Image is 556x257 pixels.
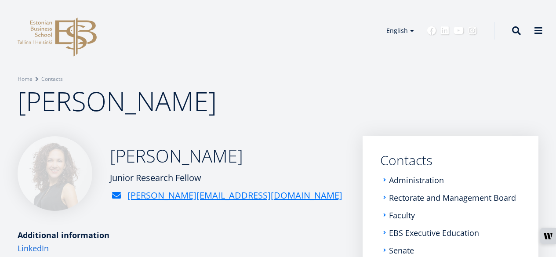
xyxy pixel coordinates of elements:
[389,176,444,185] a: Administration
[389,211,415,220] a: Faculty
[18,242,49,255] a: LinkedIn
[468,26,477,35] a: Instagram
[454,26,464,35] a: Youtube
[41,75,63,83] a: Contacts
[389,193,516,202] a: Rectorate and Management Board
[389,228,479,237] a: EBS Executive Education
[110,171,342,185] div: Junior Research Fellow
[380,154,521,167] a: Contacts
[427,26,436,35] a: Facebook
[110,145,342,167] h2: [PERSON_NAME]
[18,136,92,211] img: Nilay Rammul
[127,189,342,202] a: [PERSON_NAME][EMAIL_ADDRESS][DOMAIN_NAME]
[389,246,414,255] a: Senate
[18,228,345,242] div: Additional information
[18,83,217,119] span: [PERSON_NAME]
[440,26,449,35] a: Linkedin
[18,75,33,83] a: Home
